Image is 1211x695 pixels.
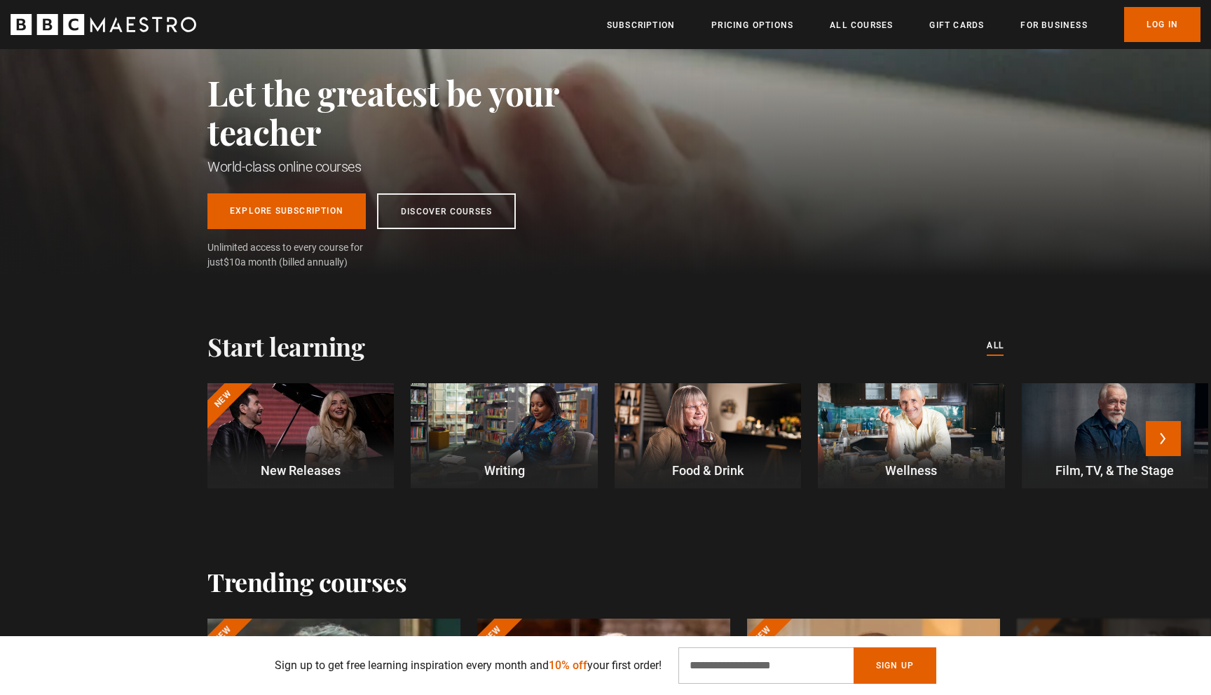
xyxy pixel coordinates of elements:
a: Wellness [818,383,1004,488]
a: All [987,338,1004,354]
p: Wellness [818,461,1004,480]
a: Explore Subscription [207,193,366,229]
span: 10% off [549,659,587,672]
a: For business [1020,18,1087,32]
a: New New Releases [207,383,394,488]
a: All Courses [830,18,893,32]
a: Film, TV, & The Stage [1022,383,1208,488]
button: Sign Up [854,647,936,684]
a: Gift Cards [929,18,984,32]
a: Pricing Options [711,18,793,32]
p: Writing [411,461,597,480]
p: New Releases [207,461,394,480]
h2: Let the greatest be your teacher [207,73,621,151]
p: Sign up to get free learning inspiration every month and your first order! [275,657,662,674]
a: Log In [1124,7,1200,42]
nav: Primary [607,7,1200,42]
a: Discover Courses [377,193,516,229]
span: $10 [224,256,240,268]
a: Writing [411,383,597,488]
p: Film, TV, & The Stage [1022,461,1208,480]
h2: Start learning [207,331,364,361]
p: Food & Drink [615,461,801,480]
svg: BBC Maestro [11,14,196,35]
h2: Trending courses [207,567,406,596]
a: Food & Drink [615,383,801,488]
h1: World-class online courses [207,157,621,177]
a: Subscription [607,18,675,32]
span: Unlimited access to every course for just a month (billed annually) [207,240,397,270]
